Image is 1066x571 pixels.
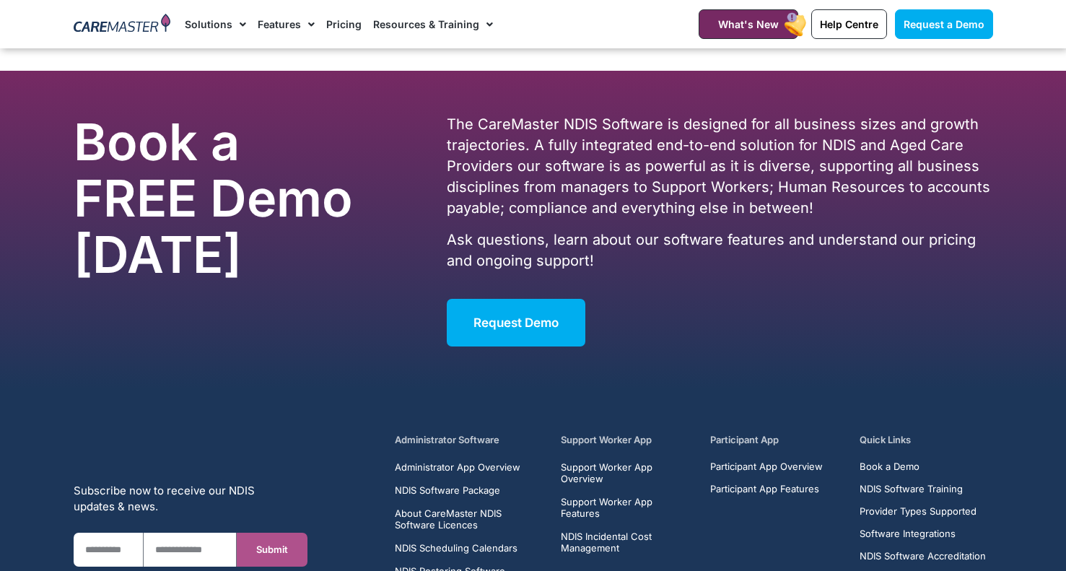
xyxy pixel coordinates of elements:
[710,484,823,494] a: Participant App Features
[710,484,819,494] span: Participant App Features
[74,14,171,35] img: CareMaster Logo
[395,461,544,473] a: Administrator App Overview
[811,9,887,39] a: Help Centre
[895,9,993,39] a: Request a Demo
[820,18,878,30] span: Help Centre
[395,484,544,496] a: NDIS Software Package
[395,542,544,554] a: NDIS Scheduling Calendars
[860,461,919,472] span: Book a Demo
[447,299,585,346] a: Request Demo
[395,484,500,496] span: NDIS Software Package
[860,506,977,517] span: Provider Types Supported
[699,9,798,39] a: What's New
[860,461,986,472] a: Book a Demo
[561,496,694,519] a: Support Worker App Features
[710,461,823,472] a: Participant App Overview
[860,528,986,539] a: Software Integrations
[718,18,779,30] span: What's New
[395,542,517,554] span: NDIS Scheduling Calendars
[473,315,559,330] span: Request Demo
[256,544,288,555] span: Submit
[860,551,986,562] a: NDIS Software Accreditation
[447,230,992,271] p: Ask questions, learn about our software features and understand our pricing and ongoing support!
[74,433,214,465] img: CareMaster Logo Part
[561,531,694,554] a: NDIS Incidental Cost Management
[74,114,372,283] h2: Book a FREE Demo [DATE]
[395,461,520,473] span: Administrator App Overview
[860,528,956,539] span: Software Integrations
[860,506,986,517] a: Provider Types Supported
[860,484,963,494] span: NDIS Software Training
[860,484,986,494] a: NDIS Software Training
[561,433,694,447] h5: Support Worker App
[237,533,307,567] button: Submit
[395,507,544,531] a: About CareMaster NDIS Software Licences
[395,433,544,447] h5: Administrator Software
[860,433,992,447] h5: Quick Links
[904,18,984,30] span: Request a Demo
[447,114,992,219] p: The CareMaster NDIS Software is designed for all business sizes and growth trajectories. A fully ...
[74,483,307,515] div: Subscribe now to receive our NDIS updates & news.
[561,461,694,484] a: Support Worker App Overview
[710,433,843,447] h5: Participant App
